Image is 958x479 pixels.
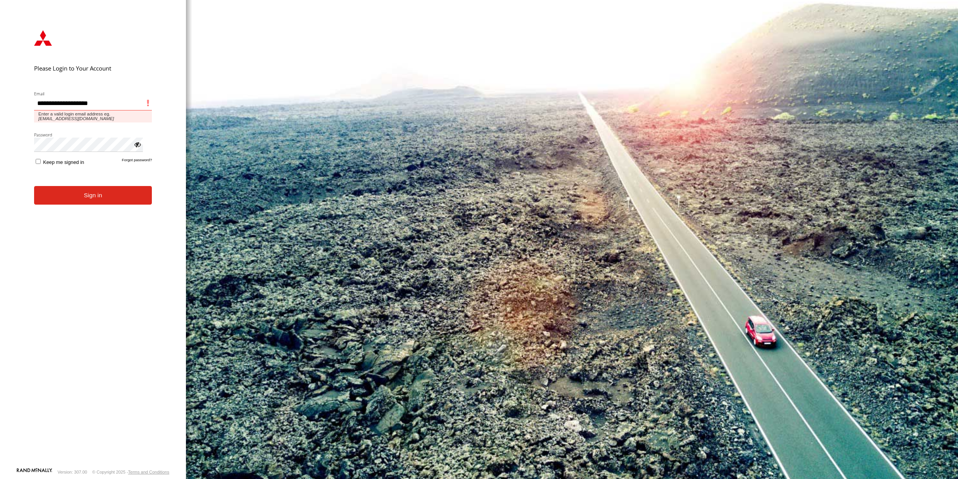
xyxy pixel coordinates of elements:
label: Email [34,91,152,96]
form: main [22,19,164,467]
span: Keep me signed in [43,159,84,165]
h2: Please Login to Your Account [34,64,152,72]
a: Terms and Conditions [128,470,169,474]
label: Password [34,132,152,138]
a: Forgot password? [122,158,152,165]
div: Version: 307.00 [58,470,87,474]
em: [EMAIL_ADDRESS][DOMAIN_NAME] [38,116,114,121]
div: © Copyright 2025 - [92,470,169,474]
input: Keep me signed in [36,159,41,164]
div: ViewPassword [133,140,141,148]
img: Mitsubishi Fleet [34,30,52,46]
span: Enter a valid login email address eg. [34,110,152,122]
a: Visit our Website [17,468,52,476]
button: Sign in [34,186,152,205]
